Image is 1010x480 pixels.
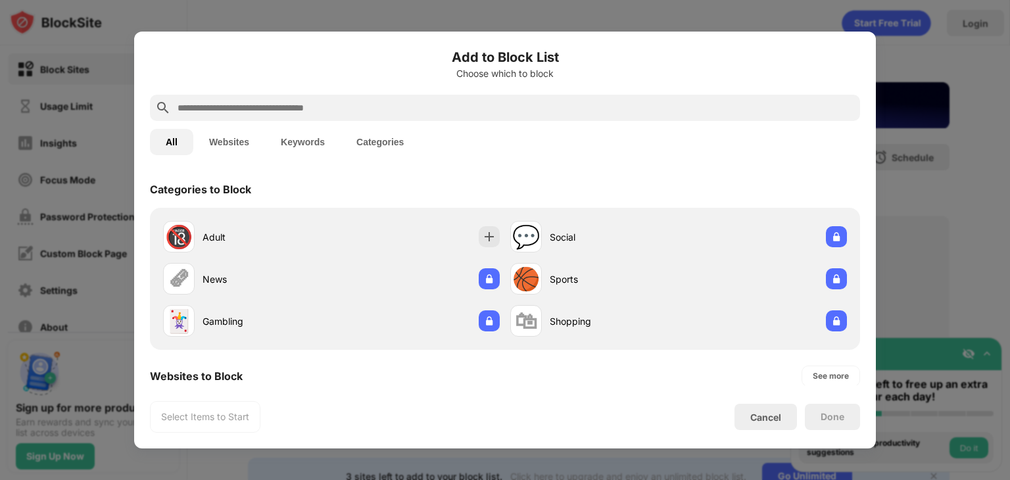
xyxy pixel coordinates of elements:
button: All [150,129,193,155]
div: 🏀 [512,266,540,293]
button: Websites [193,129,265,155]
div: Websites to Block [150,370,243,383]
h6: Add to Block List [150,47,860,67]
button: Categories [341,129,420,155]
img: search.svg [155,100,171,116]
div: 🔞 [165,224,193,251]
div: Shopping [550,314,679,328]
div: Categories to Block [150,183,251,196]
div: News [203,272,331,286]
div: 🃏 [165,308,193,335]
button: Keywords [265,129,341,155]
div: Social [550,230,679,244]
div: 🗞 [168,266,190,293]
div: 🛍 [515,308,537,335]
div: Cancel [750,412,781,423]
div: Select Items to Start [161,410,249,423]
div: Done [821,412,844,422]
div: Gambling [203,314,331,328]
div: Choose which to block [150,68,860,79]
div: See more [813,370,849,383]
div: 💬 [512,224,540,251]
div: Sports [550,272,679,286]
div: Adult [203,230,331,244]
